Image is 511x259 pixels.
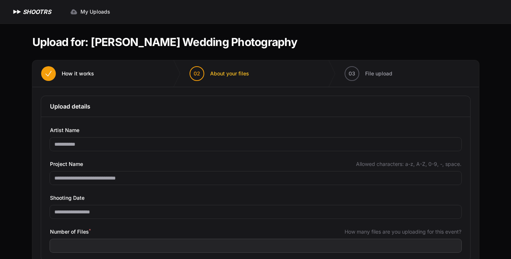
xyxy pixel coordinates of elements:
h3: Upload details [50,102,461,111]
a: SHOOTRS SHOOTRS [12,7,51,16]
span: Project Name [50,160,83,168]
span: About your files [210,70,249,77]
span: Shooting Date [50,194,84,202]
h1: Upload for: [PERSON_NAME] Wedding Photography [32,35,297,49]
button: 03 File upload [336,60,401,87]
span: Allowed characters: a-z, A-Z, 0-9, -, space. [356,160,461,168]
img: SHOOTRS [12,7,23,16]
span: How many files are you uploading for this event? [345,228,461,235]
span: Number of Files [50,227,91,236]
h1: SHOOTRS [23,7,51,16]
span: File upload [365,70,392,77]
span: 03 [349,70,355,77]
span: How it works [62,70,94,77]
span: My Uploads [80,8,110,15]
span: Artist Name [50,126,79,135]
span: 02 [194,70,200,77]
button: How it works [32,60,103,87]
button: 02 About your files [181,60,258,87]
a: My Uploads [66,5,115,18]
